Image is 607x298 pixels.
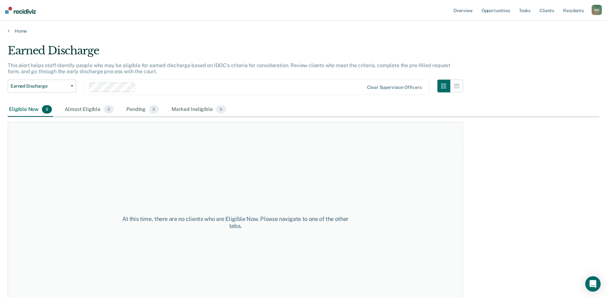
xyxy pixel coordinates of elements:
[8,103,53,117] div: Eligible Now0
[8,80,76,92] button: Earned Discharge
[8,28,599,34] a: Home
[216,105,226,114] span: 0
[149,105,159,114] span: 0
[170,103,227,117] div: Marked Ineligible0
[585,276,601,292] div: Open Intercom Messenger
[367,85,421,90] div: Clear supervision officers
[63,103,115,117] div: Almost Eligible0
[8,62,450,74] p: This alert helps staff identify people who may be eligible for earned discharge based on IDOC’s c...
[5,7,36,14] img: Recidiviz
[8,44,463,62] div: Earned Discharge
[11,83,68,89] span: Earned Discharge
[592,5,602,15] button: WA
[104,105,114,114] span: 0
[122,216,349,229] div: At this time, there are no clients who are Eligible Now. Please navigate to one of the other tabs.
[125,103,160,117] div: Pending0
[592,5,602,15] div: W A
[42,105,52,114] span: 0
